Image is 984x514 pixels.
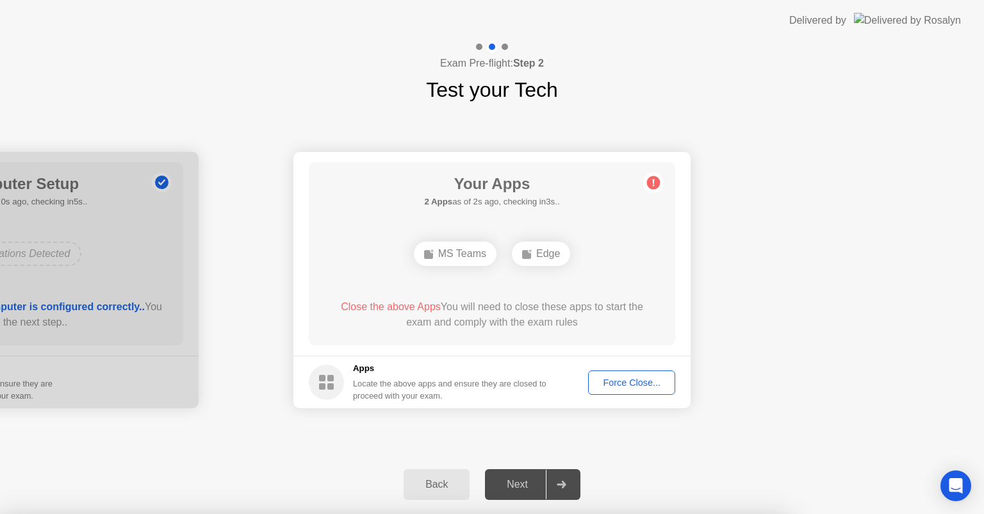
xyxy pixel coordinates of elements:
[593,377,671,388] div: Force Close...
[407,479,466,490] div: Back
[424,172,559,195] h1: Your Apps
[327,299,657,330] div: You will need to close these apps to start the exam and comply with the exam rules
[353,362,547,375] h5: Apps
[414,242,496,266] div: MS Teams
[426,74,558,105] h1: Test your Tech
[789,13,846,28] div: Delivered by
[424,197,452,206] b: 2 Apps
[940,470,971,501] div: Open Intercom Messenger
[854,13,961,28] img: Delivered by Rosalyn
[489,479,546,490] div: Next
[513,58,544,69] b: Step 2
[424,195,559,208] h5: as of 2s ago, checking in3s..
[440,56,544,71] h4: Exam Pre-flight:
[341,301,441,312] span: Close the above Apps
[512,242,570,266] div: Edge
[353,377,547,402] div: Locate the above apps and ensure they are closed to proceed with your exam.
